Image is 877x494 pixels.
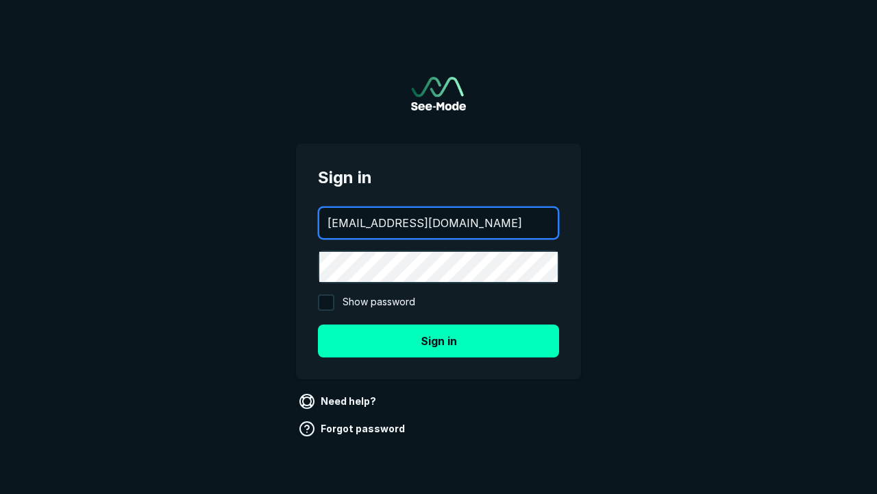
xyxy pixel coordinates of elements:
[318,165,559,190] span: Sign in
[343,294,415,311] span: Show password
[296,390,382,412] a: Need help?
[411,77,466,110] img: See-Mode Logo
[296,418,410,440] a: Forgot password
[319,208,558,238] input: your@email.com
[411,77,466,110] a: Go to sign in
[318,325,559,357] button: Sign in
